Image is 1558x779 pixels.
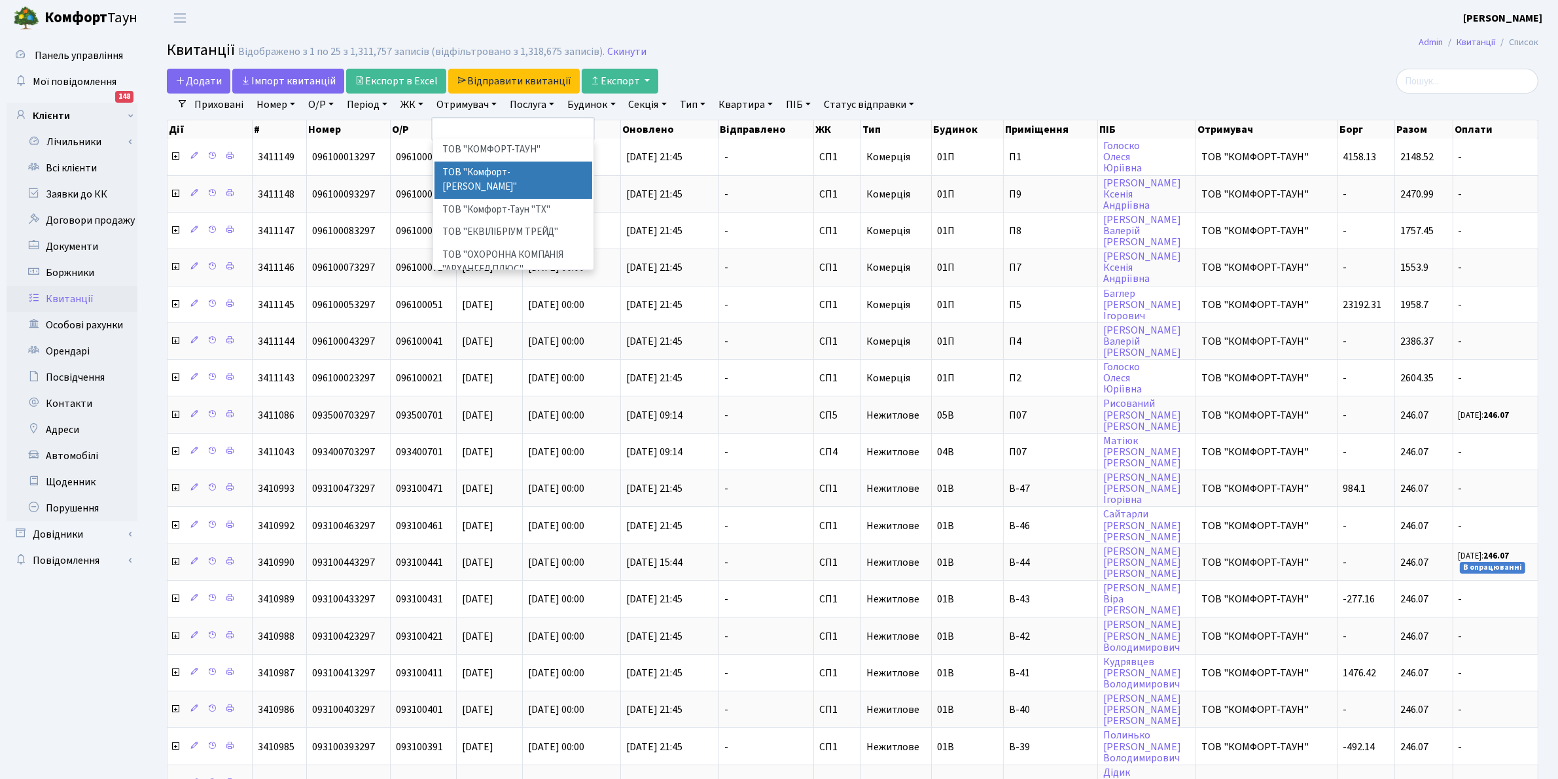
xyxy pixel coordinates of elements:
[1009,373,1092,383] span: П2
[232,69,344,94] a: Iмпорт квитанцій
[1009,410,1092,421] span: П07
[1098,120,1196,139] th: ПІБ
[1009,189,1092,199] span: П9
[866,592,919,606] span: Нежитлове
[258,445,294,459] span: 3411043
[1459,189,1532,199] span: -
[724,557,808,568] span: -
[1400,224,1434,238] span: 1757.45
[626,150,682,164] span: [DATE] 21:45
[1004,120,1098,139] th: Приміщення
[1103,544,1181,581] a: [PERSON_NAME][PERSON_NAME][PERSON_NAME]
[7,312,137,338] a: Особові рахунки
[1201,594,1332,604] span: ТОВ "КОМФОРТ-ТАУН"
[462,519,493,533] span: [DATE]
[626,334,682,349] span: [DATE] 21:45
[258,629,294,644] span: 3410988
[937,481,954,496] span: 01В
[391,120,457,139] th: О/Р
[431,94,502,116] a: Отримувач
[819,447,855,457] span: СП4
[528,481,584,496] span: [DATE] 00:00
[1459,521,1532,531] span: -
[312,334,375,349] span: 096100043297
[937,224,955,238] span: 01П
[1400,187,1434,201] span: 2470.99
[866,519,919,533] span: Нежитлове
[35,48,123,63] span: Панель управління
[253,120,307,139] th: #
[7,103,137,129] a: Клієнти
[1103,691,1181,728] a: [PERSON_NAME][PERSON_NAME][PERSON_NAME]
[346,69,446,94] a: Експорт в Excel
[819,594,855,604] span: СП1
[342,94,393,116] a: Період
[866,629,919,644] span: Нежитлове
[396,481,443,496] span: 093100471
[866,187,910,201] span: Комерція
[164,7,196,29] button: Переключити навігацію
[626,224,682,238] span: [DATE] 21:45
[434,244,593,281] li: ТОВ "ОХОРОННА КОМПАНІЯ "АРХАНГЕЛ ПЛЮС"
[396,519,443,533] span: 093100461
[1459,409,1510,421] small: [DATE]:
[1201,557,1332,568] span: ТОВ "КОМФОРТ-ТАУН"
[7,43,137,69] a: Панель управління
[1400,298,1428,312] span: 1958.7
[1459,336,1532,347] span: -
[312,187,375,201] span: 096100093297
[396,592,443,606] span: 093100431
[44,7,107,28] b: Комфорт
[396,334,443,349] span: 096100041
[396,408,443,423] span: 093500701
[434,139,593,162] li: ТОВ "КОМФОРТ-ТАУН"
[258,592,294,606] span: 3410989
[13,5,39,31] img: logo.png
[258,260,294,275] span: 3411146
[312,224,375,238] span: 096100083297
[724,373,808,383] span: -
[724,447,808,457] span: -
[719,120,814,139] th: Відправлено
[1343,260,1347,275] span: -
[528,408,584,423] span: [DATE] 00:00
[819,300,855,310] span: СП1
[312,555,375,570] span: 093100443297
[937,298,955,312] span: 01П
[167,39,235,61] span: Квитанції
[1400,555,1428,570] span: 246.07
[819,262,855,273] span: СП1
[1103,286,1181,323] a: Баглер[PERSON_NAME]Ігорович
[626,445,682,459] span: [DATE] 09:14
[528,298,584,312] span: [DATE] 00:00
[1419,35,1443,49] a: Admin
[1103,618,1181,655] a: [PERSON_NAME][PERSON_NAME]Володимирович
[115,91,133,103] div: 148
[7,521,137,547] a: Довідники
[1484,550,1510,562] b: 246.07
[626,629,682,644] span: [DATE] 21:45
[724,410,808,421] span: -
[1460,562,1525,574] small: В опрацюванні
[724,262,808,273] span: -
[462,555,493,570] span: [DATE]
[528,519,584,533] span: [DATE] 00:00
[819,631,855,642] span: СП1
[819,557,855,568] span: СП1
[312,260,375,275] span: 096100073297
[462,592,493,606] span: [DATE]
[1396,69,1538,94] input: Пошук...
[1400,334,1434,349] span: 2386.37
[1009,594,1092,604] span: В-43
[1201,189,1332,199] span: ТОВ "КОМФОРТ-ТАУН"
[626,260,682,275] span: [DATE] 21:45
[258,224,294,238] span: 3411147
[258,555,294,570] span: 3410990
[528,629,584,644] span: [DATE] 00:00
[258,666,294,680] span: 3410987
[1343,224,1347,238] span: -
[15,129,137,155] a: Лічильники
[1201,226,1332,236] span: ТОВ "КОМФОРТ-ТАУН"
[937,150,955,164] span: 01П
[1103,360,1142,396] a: ГолоскоОлесяЮріївна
